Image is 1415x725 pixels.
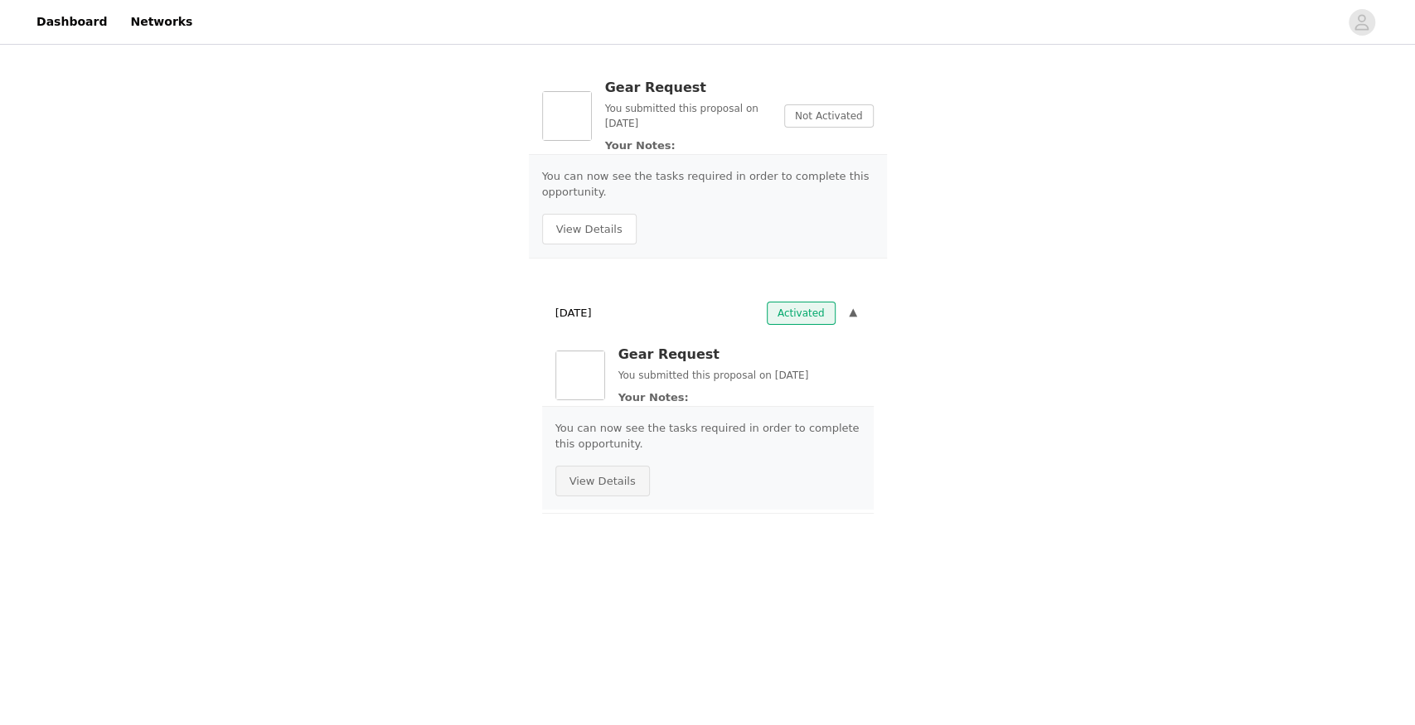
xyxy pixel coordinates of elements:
button: View Details [542,214,637,245]
span: Activated [767,302,836,325]
button: ▼ [846,302,860,325]
p: You submitted this proposal on [DATE] [618,368,860,383]
button: View Details [555,466,650,497]
h3: Gear Request [605,78,771,98]
div: avatar [1354,9,1369,36]
h3: Gear Request [618,345,860,365]
span: Not Activated [784,104,874,128]
a: Networks [120,3,202,41]
span: ▼ [849,305,857,321]
p: You can now see the tasks required in order to complete this opportunity. [542,168,874,201]
img: Gear Request [542,91,592,141]
p: Your Notes: [618,389,860,406]
p: Your Notes: [605,138,771,154]
p: You submitted this proposal on [DATE] [605,101,771,131]
div: [DATE] [542,295,874,331]
p: You can now see the tasks required in order to complete this opportunity. [555,420,860,452]
img: Gear Request [555,350,605,400]
a: Dashboard [27,3,117,41]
